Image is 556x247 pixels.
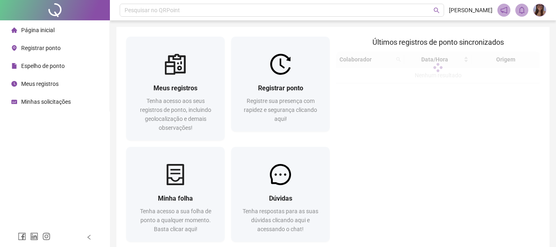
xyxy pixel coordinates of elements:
[30,232,38,240] span: linkedin
[500,7,508,14] span: notification
[140,208,211,232] span: Tenha acesso a sua folha de ponto a qualquer momento. Basta clicar aqui!
[153,84,197,92] span: Meus registros
[372,38,504,46] span: Últimos registros de ponto sincronizados
[140,98,211,131] span: Tenha acesso aos seus registros de ponto, incluindo geolocalização e demais observações!
[21,63,65,69] span: Espelho de ponto
[86,234,92,240] span: left
[21,98,71,105] span: Minhas solicitações
[126,147,225,242] a: Minha folhaTenha acesso a sua folha de ponto a qualquer momento. Basta clicar aqui!
[518,7,525,14] span: bell
[11,63,17,69] span: file
[42,232,50,240] span: instagram
[21,27,55,33] span: Página inicial
[534,4,546,16] img: 90503
[21,45,61,51] span: Registrar ponto
[269,195,292,202] span: Dúvidas
[433,7,440,13] span: search
[11,81,17,87] span: clock-circle
[231,147,330,242] a: DúvidasTenha respostas para as suas dúvidas clicando aqui e acessando o chat!
[449,6,493,15] span: [PERSON_NAME]
[21,81,59,87] span: Meus registros
[11,99,17,105] span: schedule
[126,37,225,140] a: Meus registrosTenha acesso aos seus registros de ponto, incluindo geolocalização e demais observa...
[258,84,303,92] span: Registrar ponto
[244,98,317,122] span: Registre sua presença com rapidez e segurança clicando aqui!
[11,45,17,51] span: environment
[231,37,330,131] a: Registrar pontoRegistre sua presença com rapidez e segurança clicando aqui!
[18,232,26,240] span: facebook
[158,195,193,202] span: Minha folha
[243,208,318,232] span: Tenha respostas para as suas dúvidas clicando aqui e acessando o chat!
[11,27,17,33] span: home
